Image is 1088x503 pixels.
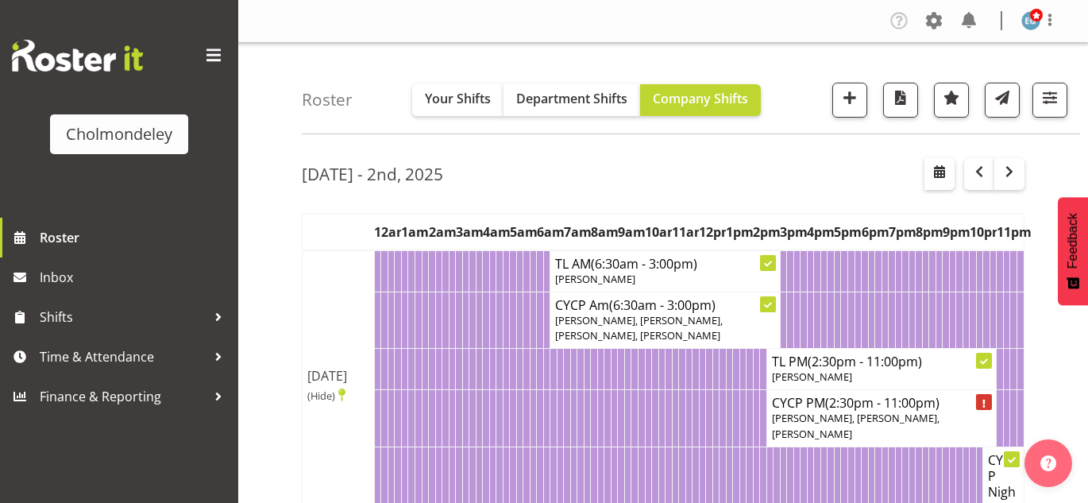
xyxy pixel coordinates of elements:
[924,158,955,190] button: Select a specific date within the roster.
[483,214,510,250] th: 4am
[985,83,1020,118] button: Send a list of all shifts for the selected filtered period to all rostered employees.
[889,214,916,250] th: 7pm
[591,214,618,250] th: 8am
[1021,11,1040,30] img: evie-guard1532.jpg
[40,345,206,369] span: Time & Attendance
[772,395,992,411] h4: CYCP PM
[1032,83,1067,118] button: Filter Shifts
[1040,455,1056,471] img: help-xxl-2.png
[772,411,939,440] span: [PERSON_NAME], [PERSON_NAME], [PERSON_NAME]
[825,394,939,412] span: (2:30pm - 11:00pm)
[772,370,852,384] span: [PERSON_NAME]
[564,214,591,250] th: 7am
[302,164,443,184] h2: [DATE] - 2nd, 2025
[537,214,564,250] th: 6am
[412,84,503,116] button: Your Shifts
[883,83,918,118] button: Download a PDF of the roster according to the set date range.
[970,214,997,250] th: 10pm
[555,313,723,342] span: [PERSON_NAME], [PERSON_NAME], [PERSON_NAME], [PERSON_NAME]
[640,84,761,116] button: Company Shifts
[772,354,992,370] h4: TL PM
[40,265,230,289] span: Inbox
[302,91,353,109] h4: Roster
[401,214,428,250] th: 1am
[516,90,627,107] span: Department Shifts
[555,272,635,286] span: [PERSON_NAME]
[555,256,775,272] h4: TL AM
[429,214,456,250] th: 2am
[40,226,230,250] span: Roster
[510,214,537,250] th: 5am
[40,305,206,329] span: Shifts
[618,214,645,250] th: 9am
[808,353,922,370] span: (2:30pm - 11:00pm)
[456,214,483,250] th: 3am
[591,255,697,273] span: (6:30am - 3:00pm)
[834,214,861,250] th: 5pm
[653,90,748,107] span: Company Shifts
[862,214,889,250] th: 6pm
[374,214,401,250] th: 12am
[645,214,672,250] th: 10am
[726,214,753,250] th: 1pm
[699,214,726,250] th: 12pm
[807,214,834,250] th: 4pm
[1066,213,1080,269] span: Feedback
[997,214,1024,250] th: 11pm
[753,214,780,250] th: 2pm
[832,83,867,118] button: Add a new shift
[672,214,699,250] th: 11am
[934,83,969,118] button: Highlight an important date within the roster.
[503,84,640,116] button: Department Shifts
[916,214,943,250] th: 8pm
[609,296,716,314] span: (6:30am - 3:00pm)
[12,40,143,72] img: Rosterit website logo
[40,385,206,408] span: Finance & Reporting
[555,297,775,313] h4: CYCP Am
[780,214,807,250] th: 3pm
[1058,197,1088,305] button: Feedback - Show survey
[425,90,491,107] span: Your Shifts
[943,214,970,250] th: 9pm
[66,122,172,146] div: Cholmondeley
[307,389,335,403] span: (Hide)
